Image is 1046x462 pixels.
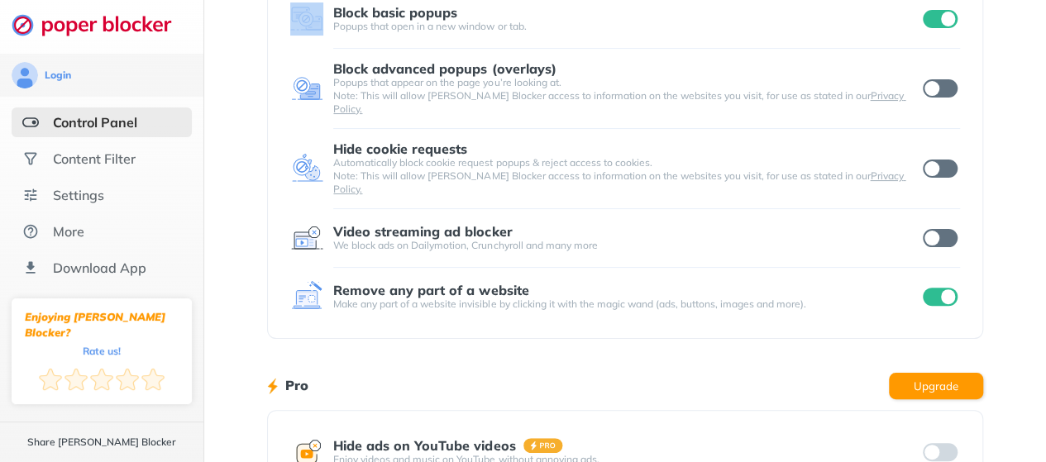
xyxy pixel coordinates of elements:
div: Rate us! [83,347,121,355]
a: Privacy Policy. [333,169,905,195]
div: Content Filter [53,150,136,167]
h1: Pro [285,374,308,396]
div: Login [45,69,71,82]
div: Popups that open in a new window or tab. [333,20,919,33]
img: lighting bolt [267,376,278,396]
a: Privacy Policy. [333,89,905,115]
button: Upgrade [889,373,983,399]
div: We block ads on Dailymotion, Crunchyroll and many more [333,239,919,252]
div: Hide ads on YouTube videos [333,438,515,453]
div: Hide cookie requests [333,141,467,156]
img: download-app.svg [22,260,39,276]
div: Block basic popups [333,5,457,20]
img: logo-webpage.svg [12,13,189,36]
div: Video streaming ad blocker [333,224,512,239]
img: settings.svg [22,187,39,203]
div: Control Panel [53,114,137,131]
img: avatar.svg [12,62,38,88]
div: Download App [53,260,146,276]
div: Share [PERSON_NAME] Blocker [27,436,176,449]
div: Settings [53,187,104,203]
img: about.svg [22,223,39,240]
div: Remove any part of a website [333,283,528,298]
img: feature icon [290,2,323,36]
div: Enjoying [PERSON_NAME] Blocker? [25,309,179,341]
img: features-selected.svg [22,114,39,131]
div: More [53,223,84,240]
img: social.svg [22,150,39,167]
div: Block advanced popups (overlays) [333,61,556,76]
img: feature icon [290,221,323,255]
img: pro-badge.svg [523,438,563,453]
img: feature icon [290,280,323,313]
div: Make any part of a website invisible by clicking it with the magic wand (ads, buttons, images and... [333,298,919,311]
img: feature icon [290,152,323,185]
div: Popups that appear on the page you’re looking at. Note: This will allow [PERSON_NAME] Blocker acc... [333,76,919,116]
img: feature icon [290,72,323,105]
div: Automatically block cookie request popups & reject access to cookies. Note: This will allow [PERS... [333,156,919,196]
